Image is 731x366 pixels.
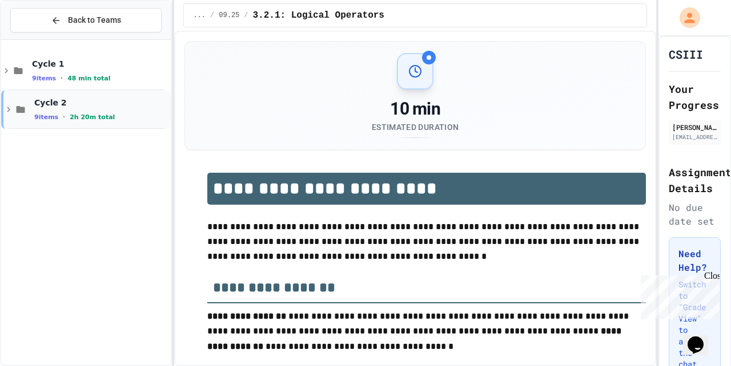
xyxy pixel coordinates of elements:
div: [PERSON_NAME] [672,122,717,132]
span: • [63,112,65,121]
span: Cycle 2 [34,97,168,108]
div: Chat with us now!Close [5,5,79,72]
span: ... [193,11,206,20]
span: 09.25 [219,11,239,20]
div: [EMAIL_ADDRESS][DOMAIN_NAME] [672,133,717,141]
span: 2h 20m total [70,113,115,121]
span: Back to Teams [68,14,121,26]
span: 48 min total [67,75,110,82]
iframe: chat widget [636,271,720,319]
iframe: chat widget [683,320,720,355]
h1: CSIII [669,46,703,62]
span: / [210,11,214,20]
h2: Assignment Details [669,164,721,196]
span: / [244,11,248,20]
div: 10 min [372,99,459,119]
span: 9 items [32,75,56,82]
span: • [61,74,63,83]
div: Estimated Duration [372,121,459,133]
div: No due date set [669,201,721,228]
span: Cycle 1 [32,59,168,69]
span: 9 items [34,113,58,121]
h2: Your Progress [669,81,721,113]
button: Back to Teams [10,8,162,32]
h3: Need Help? [678,247,711,274]
span: 3.2.1: Logical Operators [253,9,384,22]
div: My Account [668,5,703,31]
